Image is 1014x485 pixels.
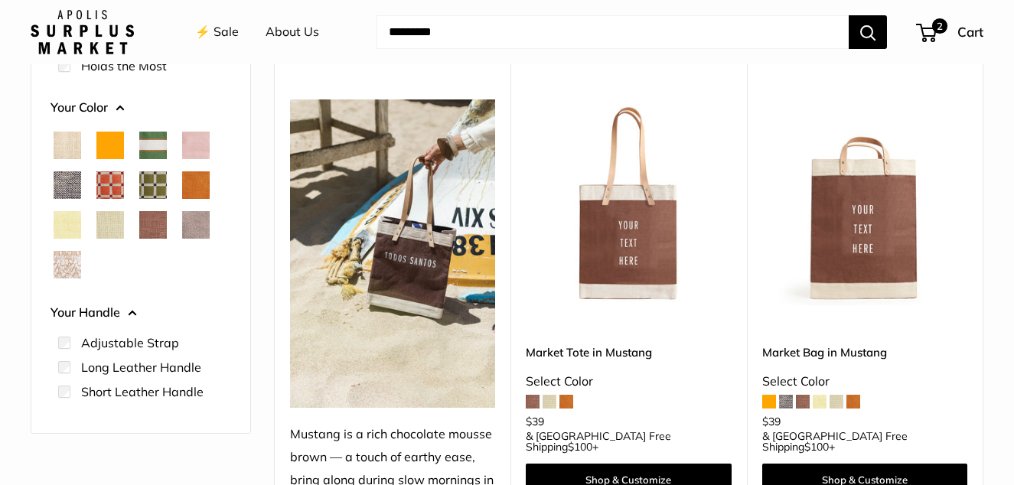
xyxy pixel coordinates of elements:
[54,251,81,278] button: White Porcelain
[81,382,204,401] label: Short Leather Handle
[139,171,167,199] button: Chenille Window Sage
[182,211,210,239] button: Taupe
[804,440,829,454] span: $100
[195,21,239,44] a: ⚡️ Sale
[139,132,167,159] button: Court Green
[377,15,849,49] input: Search...
[918,20,983,44] a: 2 Cart
[526,370,731,393] div: Select Color
[849,15,887,49] button: Search
[81,334,179,352] label: Adjustable Strap
[54,211,81,239] button: Daisy
[526,99,731,304] img: Market Tote in Mustang
[762,370,967,393] div: Select Color
[182,132,210,159] button: Blush
[182,171,210,199] button: Cognac
[139,211,167,239] button: Mustang
[526,99,731,304] a: Market Tote in MustangMarket Tote in Mustang
[96,211,124,239] button: Mint Sorbet
[81,57,167,75] label: Holds the Most
[932,18,947,34] span: 2
[290,99,495,407] img: Mustang is a rich chocolate mousse brown — a touch of earthy ease, bring along during slow mornin...
[54,132,81,159] button: Natural
[762,431,967,452] span: & [GEOGRAPHIC_DATA] Free Shipping +
[762,99,967,304] a: Market Bag in MustangMarket Bag in Mustang
[762,415,781,428] span: $39
[526,431,731,452] span: & [GEOGRAPHIC_DATA] Free Shipping +
[762,99,967,304] img: Market Bag in Mustang
[526,343,731,361] a: Market Tote in Mustang
[568,440,592,454] span: $100
[266,21,319,44] a: About Us
[526,415,544,428] span: $39
[96,171,124,199] button: Chenille Window Brick
[81,358,201,376] label: Long Leather Handle
[54,171,81,199] button: Chambray
[31,10,134,54] img: Apolis: Surplus Market
[51,96,231,119] button: Your Color
[957,24,983,40] span: Cart
[96,132,124,159] button: Orange
[762,343,967,361] a: Market Bag in Mustang
[51,301,231,324] button: Your Handle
